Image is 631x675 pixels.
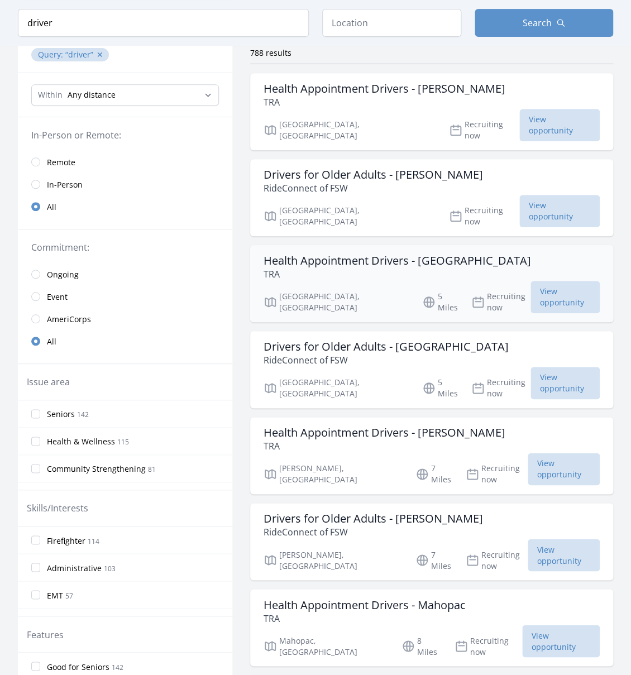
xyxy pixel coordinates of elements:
input: Location [322,9,461,37]
span: View opportunity [530,281,600,313]
p: TRA [264,439,505,453]
legend: Issue area [27,375,70,389]
legend: In-Person or Remote: [31,128,219,142]
p: Mahopac, [GEOGRAPHIC_DATA] [264,635,388,657]
a: Health Appointment Drivers - [PERSON_NAME] TRA [GEOGRAPHIC_DATA], [GEOGRAPHIC_DATA] Recruiting no... [250,73,613,150]
p: TRA [264,611,466,625]
a: Health Appointment Drivers - Mahopac TRA Mahopac, [GEOGRAPHIC_DATA] 8 Miles Recruiting now View o... [250,589,613,666]
p: Recruiting now [466,549,528,571]
span: Administrative [47,562,102,573]
p: [PERSON_NAME], [GEOGRAPHIC_DATA] [264,549,402,571]
span: In-Person [47,179,83,190]
span: Event [47,291,68,303]
legend: Commitment: [31,241,219,254]
input: Firefighter 114 [31,535,40,544]
span: Firefighter [47,535,85,546]
span: View opportunity [530,367,600,399]
p: Recruiting now [471,291,530,313]
h3: Health Appointment Drivers - [PERSON_NAME] [264,82,505,95]
span: 57 [65,591,73,600]
a: All [18,195,232,218]
span: All [47,202,56,213]
a: All [18,330,232,352]
p: RideConnect of FSW [264,181,483,195]
a: Event [18,285,232,308]
span: All [47,336,56,347]
p: 5 Miles [422,377,458,399]
p: Recruiting now [471,377,530,399]
h3: Drivers for Older Adults - [PERSON_NAME] [264,168,483,181]
h3: Drivers for Older Adults - [PERSON_NAME] [264,512,483,525]
span: 81 [148,465,156,474]
span: Seniors [47,409,75,420]
span: Community Strengthening [47,463,146,475]
input: Good for Seniors 142 [31,662,40,671]
a: In-Person [18,173,232,195]
p: Recruiting now [449,205,519,227]
p: [GEOGRAPHIC_DATA], [GEOGRAPHIC_DATA] [264,291,409,313]
a: Remote [18,151,232,173]
p: RideConnect of FSW [264,353,509,367]
span: Remote [47,157,75,168]
p: RideConnect of FSW [264,525,483,539]
span: Query : [38,49,65,60]
select: Search Radius [31,84,219,106]
span: View opportunity [519,109,600,141]
p: TRA [264,95,505,109]
a: Ongoing [18,263,232,285]
input: Community Strengthening 81 [31,464,40,473]
p: [GEOGRAPHIC_DATA], [GEOGRAPHIC_DATA] [264,205,436,227]
span: Search [523,16,552,30]
span: Ongoing [47,269,79,280]
a: AmeriCorps [18,308,232,330]
span: View opportunity [528,539,600,571]
input: Health & Wellness 115 [31,437,40,446]
p: Recruiting now [466,463,528,485]
h3: Health Appointment Drivers - [PERSON_NAME] [264,426,505,439]
span: View opportunity [519,195,600,227]
input: Keyword [18,9,309,37]
h3: Health Appointment Drivers - [GEOGRAPHIC_DATA] [264,254,531,267]
a: Health Appointment Drivers - [GEOGRAPHIC_DATA] TRA [GEOGRAPHIC_DATA], [GEOGRAPHIC_DATA] 5 Miles R... [250,245,613,322]
span: 115 [117,437,129,447]
span: View opportunity [522,625,600,657]
h3: Health Appointment Drivers - Mahopac [264,598,466,611]
p: 7 Miles [415,549,452,571]
h3: Drivers for Older Adults - [GEOGRAPHIC_DATA] [264,340,509,353]
span: Health & Wellness [47,436,115,447]
button: ✕ [97,49,103,60]
span: 142 [112,662,123,672]
span: 103 [104,563,116,573]
input: EMT 57 [31,590,40,599]
span: 142 [77,410,89,419]
input: Administrative 103 [31,563,40,572]
p: [GEOGRAPHIC_DATA], [GEOGRAPHIC_DATA] [264,119,436,141]
a: Health Appointment Drivers - [PERSON_NAME] TRA [PERSON_NAME], [GEOGRAPHIC_DATA] 7 Miles Recruitin... [250,417,613,494]
span: 788 results [250,47,291,58]
a: Drivers for Older Adults - [PERSON_NAME] RideConnect of FSW [PERSON_NAME], [GEOGRAPHIC_DATA] 7 Mi... [250,503,613,580]
input: Seniors 142 [31,409,40,418]
p: 8 Miles [401,635,441,657]
p: [GEOGRAPHIC_DATA], [GEOGRAPHIC_DATA] [264,377,409,399]
q: driver [65,49,93,60]
span: AmeriCorps [47,314,91,325]
p: Recruiting now [449,119,519,141]
a: Drivers for Older Adults - [PERSON_NAME] RideConnect of FSW [GEOGRAPHIC_DATA], [GEOGRAPHIC_DATA] ... [250,159,613,236]
p: TRA [264,267,531,281]
p: 5 Miles [422,291,458,313]
span: Good for Seniors [47,661,109,672]
p: 7 Miles [415,463,452,485]
button: Search [475,9,614,37]
span: EMT [47,590,63,601]
span: View opportunity [528,453,600,485]
p: [PERSON_NAME], [GEOGRAPHIC_DATA] [264,463,402,485]
p: Recruiting now [455,635,522,657]
span: 114 [88,536,99,545]
legend: Skills/Interests [27,501,88,515]
legend: Features [27,628,64,641]
a: Drivers for Older Adults - [GEOGRAPHIC_DATA] RideConnect of FSW [GEOGRAPHIC_DATA], [GEOGRAPHIC_DA... [250,331,613,408]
